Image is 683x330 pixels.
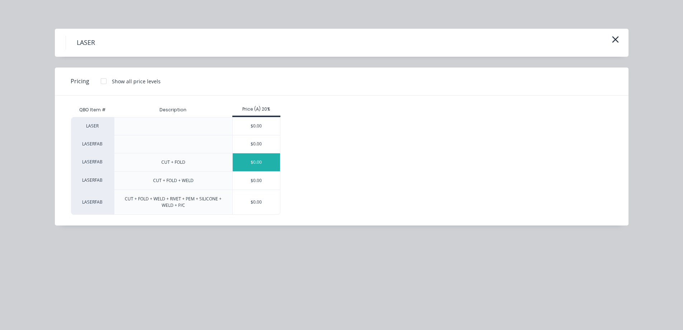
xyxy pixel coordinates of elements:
[233,135,280,153] div: $0.00
[161,159,185,166] div: CUT + FOLD
[112,78,161,85] div: Show all price levels
[71,135,114,153] div: LASERFAB
[154,101,192,119] div: Description
[71,117,114,135] div: LASER
[71,77,89,85] span: Pricing
[71,190,114,215] div: LASERFAB
[71,171,114,190] div: LASERFAB
[233,190,280,214] div: $0.00
[232,106,281,112] div: Price (A) 20%
[71,103,114,117] div: QBO Item #
[71,153,114,171] div: LASERFAB
[233,172,280,190] div: $0.00
[233,153,280,171] div: $0.00
[120,196,227,209] div: CUT + FOLD + WELD + RIVET + PEM + SILICONE + WELD + P/C
[233,117,280,135] div: $0.00
[66,36,106,50] h4: LASER
[153,177,194,184] div: CUT + FOLD + WELD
